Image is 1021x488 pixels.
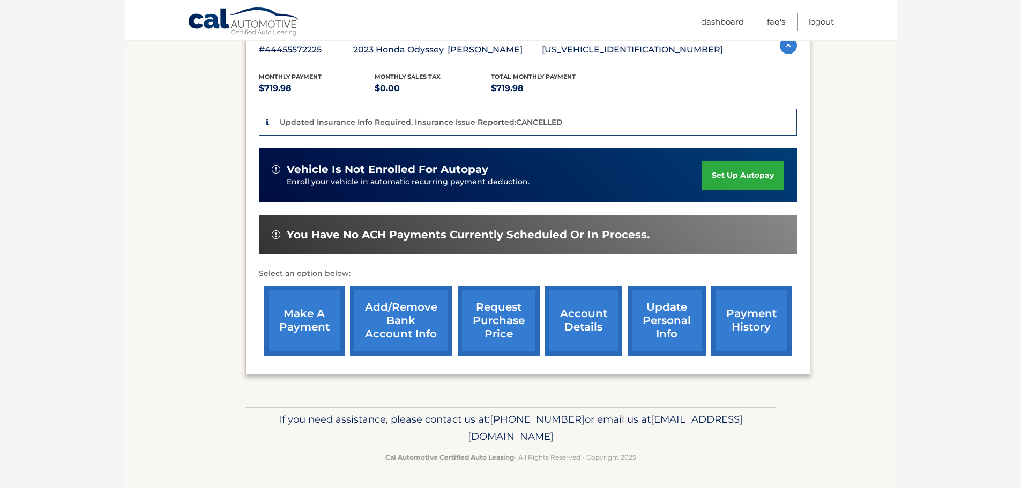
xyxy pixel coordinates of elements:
[491,73,576,80] span: Total Monthly Payment
[448,42,542,57] p: [PERSON_NAME]
[259,267,797,280] p: Select an option below:
[767,13,785,31] a: FAQ's
[252,452,769,463] p: - All Rights Reserved - Copyright 2025
[701,13,744,31] a: Dashboard
[542,42,723,57] p: [US_VEHICLE_IDENTIFICATION_NUMBER]
[353,42,448,57] p: 2023 Honda Odyssey
[375,73,441,80] span: Monthly sales Tax
[808,13,834,31] a: Logout
[259,81,375,96] p: $719.98
[350,286,452,356] a: Add/Remove bank account info
[272,230,280,239] img: alert-white.svg
[458,286,540,356] a: request purchase price
[287,176,703,188] p: Enroll your vehicle in automatic recurring payment deduction.
[491,81,607,96] p: $719.98
[490,413,585,425] span: [PHONE_NUMBER]
[385,453,514,461] strong: Cal Automotive Certified Auto Leasing
[259,73,322,80] span: Monthly Payment
[545,286,622,356] a: account details
[252,411,769,445] p: If you need assistance, please contact us at: or email us at
[375,81,491,96] p: $0.00
[272,165,280,174] img: alert-white.svg
[287,228,650,242] span: You have no ACH payments currently scheduled or in process.
[780,37,797,54] img: accordion-active.svg
[702,161,784,190] a: set up autopay
[280,117,563,127] p: Updated Insurance Info Required. Insurance Issue Reported:CANCELLED
[711,286,792,356] a: payment history
[628,286,706,356] a: update personal info
[188,7,300,38] a: Cal Automotive
[264,286,345,356] a: make a payment
[259,42,353,57] p: #44455572225
[287,163,488,176] span: vehicle is not enrolled for autopay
